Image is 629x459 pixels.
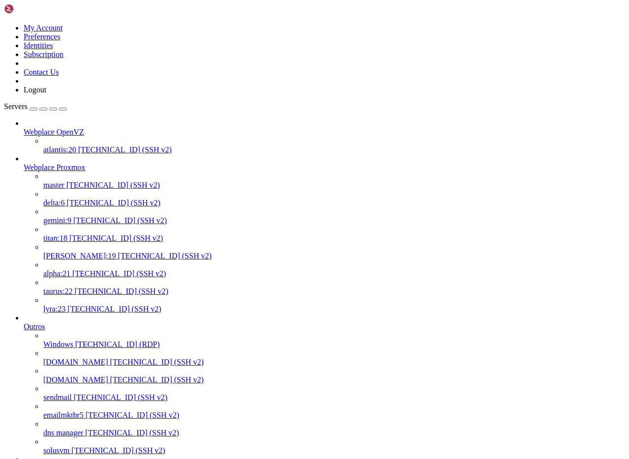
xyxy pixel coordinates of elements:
[43,349,625,367] li: [DOMAIN_NAME] [TECHNICAL_ID] (SSH v2)
[43,216,625,225] a: gemini:9 [TECHNICAL_ID] (SSH v2)
[43,384,625,402] li: sendmail [TECHNICAL_ID] (SSH v2)
[24,68,59,76] a: Contact Us
[43,358,108,366] span: [DOMAIN_NAME]
[43,402,625,420] li: emailmktbr5 [TECHNICAL_ID] (SSH v2)
[43,411,625,420] a: emailmktbr5 [TECHNICAL_ID] (SSH v2)
[43,269,70,278] span: alpha:21
[43,411,84,419] span: emailmktbr5
[67,199,160,207] span: [TECHNICAL_ID] (SSH v2)
[43,358,625,367] a: [DOMAIN_NAME] [TECHNICAL_ID] (SSH v2)
[43,243,625,260] li: [PERSON_NAME]:19 [TECHNICAL_ID] (SSH v2)
[72,269,166,278] span: [TECHNICAL_ID] (SSH v2)
[43,225,625,243] li: titan:18 [TECHNICAL_ID] (SSH v2)
[43,393,72,402] span: sendmail
[24,86,46,94] a: Logout
[69,234,163,242] span: [TECHNICAL_ID] (SSH v2)
[43,287,625,296] a: taurus:22 [TECHNICAL_ID] (SSH v2)
[67,305,161,313] span: [TECHNICAL_ID] (SSH v2)
[24,163,85,172] span: Webplace Proxmox
[24,128,625,137] a: Webplace OpenVZ
[71,446,165,455] span: [TECHNICAL_ID] (SSH v2)
[24,50,63,58] a: Subscription
[24,41,53,50] a: Identities
[74,393,167,402] span: [TECHNICAL_ID] (SSH v2)
[43,278,625,296] li: taurus:22 [TECHNICAL_ID] (SSH v2)
[24,24,63,32] a: My Account
[43,145,76,154] span: atlantis:20
[43,260,625,278] li: alpha:21 [TECHNICAL_ID] (SSH v2)
[43,375,625,384] a: [DOMAIN_NAME] [TECHNICAL_ID] (SSH v2)
[43,181,625,190] a: master [TECHNICAL_ID] (SSH v2)
[118,252,212,260] span: [TECHNICAL_ID] (SSH v2)
[43,252,625,260] a: [PERSON_NAME]:19 [TECHNICAL_ID] (SSH v2)
[24,322,45,331] span: Outros
[24,154,625,314] li: Webplace Proxmox
[43,269,625,278] a: alpha:21 [TECHNICAL_ID] (SSH v2)
[43,234,625,243] a: titan:18 [TECHNICAL_ID] (SSH v2)
[43,296,625,314] li: lyra:23 [TECHNICAL_ID] (SSH v2)
[24,32,61,41] a: Preferences
[66,181,160,189] span: [TECHNICAL_ID] (SSH v2)
[43,172,625,190] li: master [TECHNICAL_ID] (SSH v2)
[24,128,84,136] span: Webplace OpenVZ
[24,163,625,172] a: Webplace Proxmox
[43,331,625,349] li: Windows [TECHNICAL_ID] (RDP)
[75,340,160,348] span: [TECHNICAL_ID] (RDP)
[43,305,625,314] a: lyra:23 [TECHNICAL_ID] (SSH v2)
[24,322,625,331] a: Outros
[43,234,67,242] span: titan:18
[43,429,83,437] span: dns manager
[43,199,65,207] span: delta:6
[43,137,625,154] li: atlantis:20 [TECHNICAL_ID] (SSH v2)
[4,102,67,111] a: Servers
[43,207,625,225] li: gemini:9 [TECHNICAL_ID] (SSH v2)
[43,429,625,437] a: dns manager [TECHNICAL_ID] (SSH v2)
[43,393,625,402] a: sendmail [TECHNICAL_ID] (SSH v2)
[43,437,625,455] li: solusvm [TECHNICAL_ID] (SSH v2)
[75,287,168,295] span: [TECHNICAL_ID] (SSH v2)
[43,340,73,348] span: Windows
[43,216,71,225] span: gemini:9
[24,119,625,154] li: Webplace OpenVZ
[43,446,625,455] a: solusvm [TECHNICAL_ID] (SSH v2)
[86,411,179,419] span: [TECHNICAL_ID] (SSH v2)
[85,429,179,437] span: [TECHNICAL_ID] (SSH v2)
[4,102,28,111] span: Servers
[43,420,625,437] li: dns manager [TECHNICAL_ID] (SSH v2)
[73,216,167,225] span: [TECHNICAL_ID] (SSH v2)
[43,287,73,295] span: taurus:22
[43,340,625,349] a: Windows [TECHNICAL_ID] (RDP)
[43,190,625,207] li: delta:6 [TECHNICAL_ID] (SSH v2)
[43,252,116,260] span: [PERSON_NAME]:19
[43,367,625,384] li: [DOMAIN_NAME] [TECHNICAL_ID] (SSH v2)
[43,305,65,313] span: lyra:23
[43,145,625,154] a: atlantis:20 [TECHNICAL_ID] (SSH v2)
[43,181,64,189] span: master
[43,446,69,455] span: solusvm
[24,314,625,455] li: Outros
[110,375,204,384] span: [TECHNICAL_ID] (SSH v2)
[4,4,61,14] img: Shellngn
[110,358,204,366] span: [TECHNICAL_ID] (SSH v2)
[43,199,625,207] a: delta:6 [TECHNICAL_ID] (SSH v2)
[78,145,172,154] span: [TECHNICAL_ID] (SSH v2)
[43,375,108,384] span: [DOMAIN_NAME]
